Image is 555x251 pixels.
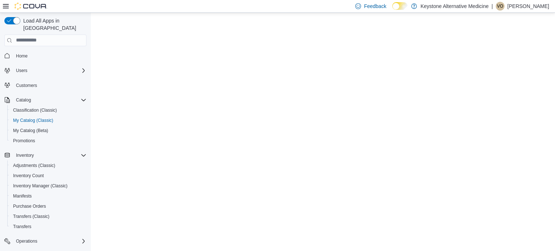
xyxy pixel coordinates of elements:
[10,202,86,211] span: Purchase Orders
[10,116,56,125] a: My Catalog (Classic)
[13,151,86,160] span: Inventory
[13,237,40,246] button: Operations
[13,163,55,168] span: Adjustments (Classic)
[7,160,89,171] button: Adjustments (Classic)
[13,81,86,90] span: Customers
[13,117,53,123] span: My Catalog (Classic)
[13,138,35,144] span: Promotions
[13,183,68,189] span: Inventory Manager (Classic)
[13,224,31,230] span: Transfers
[497,2,503,11] span: VO
[10,106,60,115] a: Classification (Classic)
[10,222,34,231] a: Transfers
[364,3,386,10] span: Feedback
[10,192,35,200] a: Manifests
[16,238,37,244] span: Operations
[13,96,34,104] button: Catalog
[496,2,505,11] div: Victoria Ortiz
[10,182,86,190] span: Inventory Manager (Classic)
[7,211,89,222] button: Transfers (Classic)
[13,193,32,199] span: Manifests
[10,126,51,135] a: My Catalog (Beta)
[10,212,52,221] a: Transfers (Classic)
[10,106,86,115] span: Classification (Classic)
[13,96,86,104] span: Catalog
[16,68,27,73] span: Users
[10,212,86,221] span: Transfers (Classic)
[13,52,31,60] a: Home
[13,214,49,219] span: Transfers (Classic)
[13,66,30,75] button: Users
[7,201,89,211] button: Purchase Orders
[1,80,89,91] button: Customers
[7,136,89,146] button: Promotions
[7,171,89,181] button: Inventory Count
[1,236,89,246] button: Operations
[20,17,86,32] span: Load All Apps in [GEOGRAPHIC_DATA]
[392,2,408,10] input: Dark Mode
[16,97,31,103] span: Catalog
[13,237,86,246] span: Operations
[10,171,47,180] a: Inventory Count
[1,95,89,105] button: Catalog
[13,151,37,160] button: Inventory
[13,81,40,90] a: Customers
[491,2,493,11] p: |
[7,222,89,232] button: Transfers
[1,65,89,76] button: Users
[10,136,38,145] a: Promotions
[10,171,86,180] span: Inventory Count
[13,173,44,179] span: Inventory Count
[421,2,489,11] p: Keystone Alternative Medicine
[13,203,46,209] span: Purchase Orders
[13,66,86,75] span: Users
[10,161,58,170] a: Adjustments (Classic)
[7,115,89,125] button: My Catalog (Classic)
[10,192,86,200] span: Manifests
[10,136,86,145] span: Promotions
[16,53,28,59] span: Home
[10,161,86,170] span: Adjustments (Classic)
[507,2,549,11] p: [PERSON_NAME]
[15,3,47,10] img: Cova
[10,116,86,125] span: My Catalog (Classic)
[10,182,70,190] a: Inventory Manager (Classic)
[13,107,57,113] span: Classification (Classic)
[13,128,48,134] span: My Catalog (Beta)
[10,222,86,231] span: Transfers
[7,191,89,201] button: Manifests
[16,83,37,88] span: Customers
[7,181,89,191] button: Inventory Manager (Classic)
[13,51,86,60] span: Home
[10,202,49,211] a: Purchase Orders
[10,126,86,135] span: My Catalog (Beta)
[1,150,89,160] button: Inventory
[16,152,34,158] span: Inventory
[7,125,89,136] button: My Catalog (Beta)
[1,51,89,61] button: Home
[7,105,89,115] button: Classification (Classic)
